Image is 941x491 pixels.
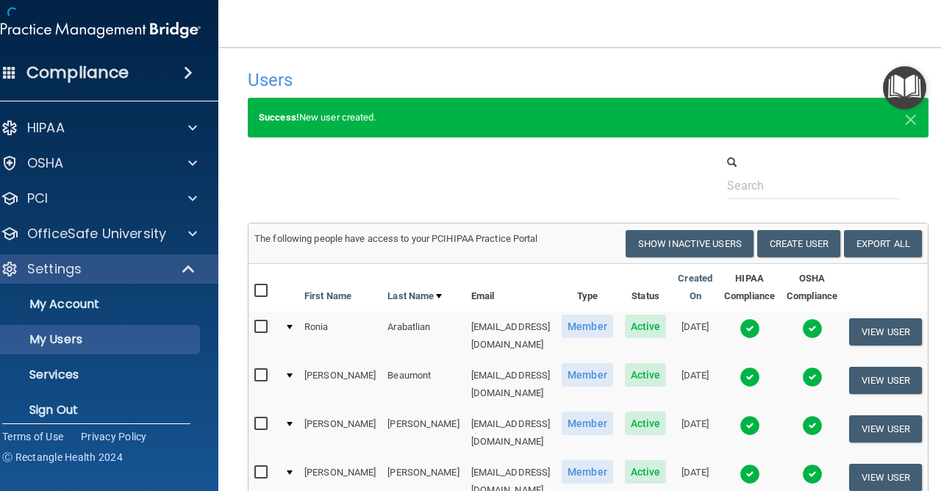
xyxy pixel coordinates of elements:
strong: Success! [259,112,299,123]
button: View User [849,318,922,345]
th: OSHA Compliance [781,264,843,312]
span: Active [625,460,667,484]
td: Arabatlian [382,312,465,360]
td: [EMAIL_ADDRESS][DOMAIN_NAME] [465,360,557,409]
button: Close [904,109,917,126]
th: Status [619,264,673,312]
img: tick.e7d51cea.svg [740,367,760,387]
a: OSHA [1,154,197,172]
img: tick.e7d51cea.svg [740,415,760,436]
img: tick.e7d51cea.svg [802,367,823,387]
button: View User [849,367,922,394]
p: OSHA [27,154,64,172]
img: tick.e7d51cea.svg [802,415,823,436]
span: Ⓒ Rectangle Health 2024 [2,450,123,465]
td: [EMAIL_ADDRESS][DOMAIN_NAME] [465,409,557,457]
img: PMB logo [1,15,201,45]
h4: Users [248,71,636,90]
img: tick.e7d51cea.svg [740,464,760,484]
iframe: Drift Widget Chat Controller [867,390,923,445]
td: Ronia [298,312,382,360]
p: HIPAA [27,119,65,137]
a: Last Name [387,287,442,305]
td: [PERSON_NAME] [298,360,382,409]
a: PCI [1,190,197,207]
td: [DATE] [672,312,718,360]
td: [EMAIL_ADDRESS][DOMAIN_NAME] [465,312,557,360]
th: Type [556,264,619,312]
button: View User [849,464,922,491]
button: Open Resource Center [883,66,926,110]
span: Member [562,460,613,484]
span: Active [625,315,667,338]
td: [DATE] [672,409,718,457]
a: First Name [304,287,351,305]
span: Member [562,412,613,435]
p: Settings [27,260,82,278]
th: HIPAA Compliance [718,264,781,312]
img: tick.e7d51cea.svg [740,318,760,339]
h4: Compliance [26,62,129,83]
a: Created On [678,270,712,305]
button: View User [849,415,922,442]
span: Member [562,315,613,338]
button: Create User [757,230,840,257]
span: Member [562,363,613,387]
span: Active [625,412,667,435]
span: × [904,103,917,132]
th: Email [465,264,557,312]
td: [PERSON_NAME] [298,409,382,457]
button: Show Inactive Users [626,230,754,257]
span: Active [625,363,667,387]
img: tick.e7d51cea.svg [802,318,823,339]
span: The following people have access to your PCIHIPAA Practice Portal [254,233,538,244]
a: Export All [844,230,922,257]
p: PCI [27,190,48,207]
div: New user created. [248,98,929,137]
p: OfficeSafe University [27,225,166,243]
a: OfficeSafe University [1,225,197,243]
td: [DATE] [672,360,718,409]
input: Search [727,172,900,199]
a: Privacy Policy [81,429,147,444]
td: [PERSON_NAME] [382,409,465,457]
td: Beaumont [382,360,465,409]
a: Terms of Use [2,429,63,444]
a: Settings [1,260,196,278]
img: tick.e7d51cea.svg [802,464,823,484]
a: HIPAA [1,119,197,137]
